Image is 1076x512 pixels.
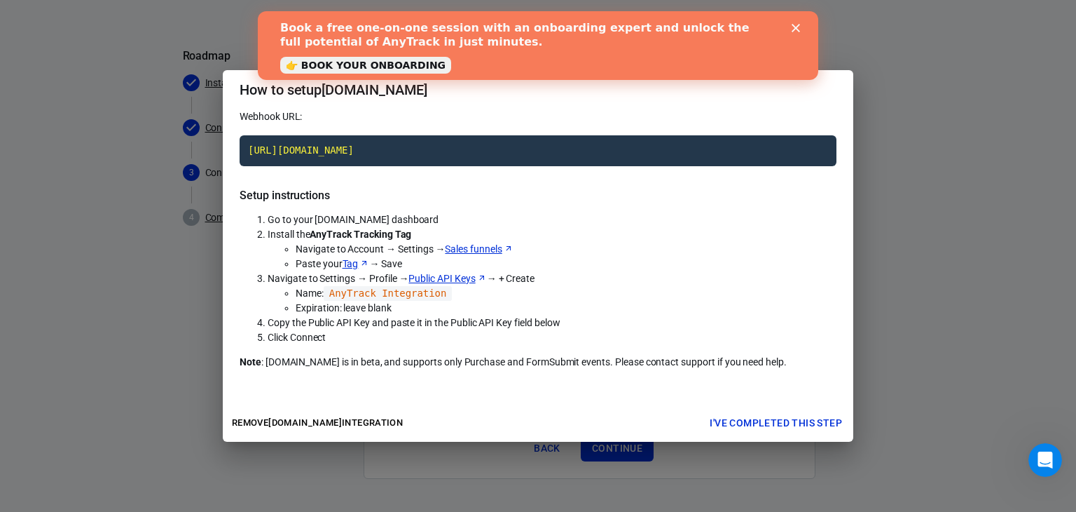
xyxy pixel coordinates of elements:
[445,242,513,257] a: Sales funnels
[240,189,836,203] h5: Setup instructions
[296,243,513,255] span: Navigate to Account → Settings →
[268,214,439,225] span: Go to your [DOMAIN_NAME] dashboard
[258,11,818,80] iframe: Intercom live chat banner
[408,271,486,286] a: Public API Keys
[240,111,302,122] span: Webhook URL:
[268,317,560,328] span: Copy the Public API Key and paste it in the Public API Key field below
[228,412,406,434] button: Remove[DOMAIN_NAME]integration
[534,13,548,21] div: Close
[240,355,836,370] p: : [DOMAIN_NAME] is in beta, and supports only Purchase and FormSubmit events. Please contact supp...
[310,229,411,240] strong: AnyTrack Tracking Tag
[296,288,452,299] span: Name:
[223,70,853,109] h2: How to setup [DOMAIN_NAME]
[1028,443,1062,477] iframe: Intercom live chat
[240,356,261,368] strong: Note
[240,135,836,166] code: Click to copy
[268,273,534,284] span: Navigate to Settings → Profile → → + Create
[704,410,848,436] button: I've completed this step
[268,229,411,240] span: Install the
[296,258,402,269] span: Paste your → Save
[343,257,370,271] a: Tag
[268,332,326,343] span: Click Connect
[296,302,392,314] span: Expiration: leave blank
[324,286,453,301] code: Click to copy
